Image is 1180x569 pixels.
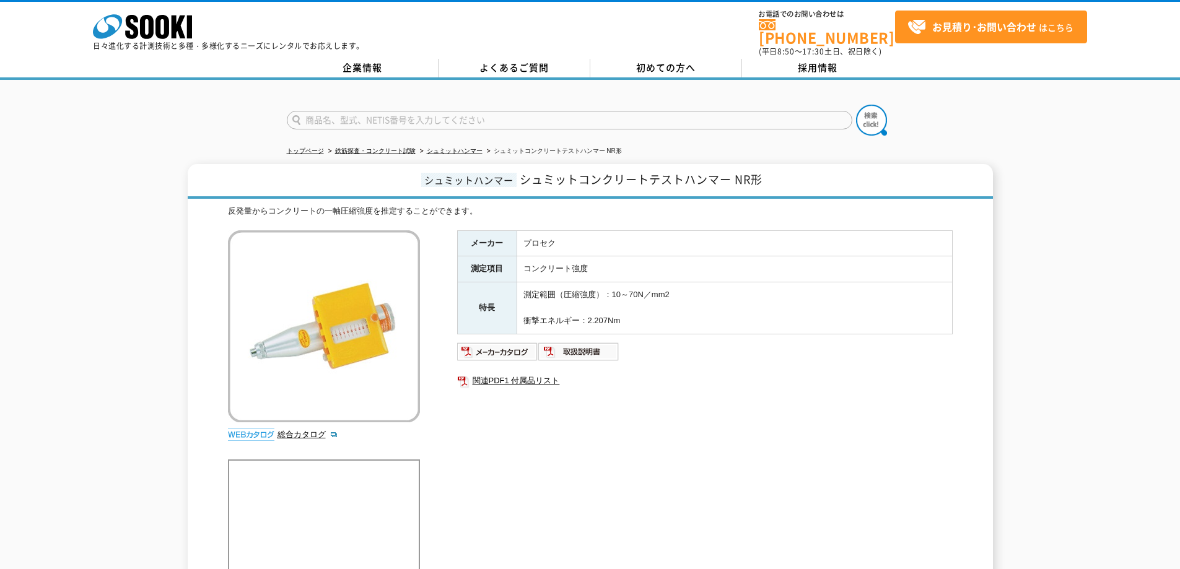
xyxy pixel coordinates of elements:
img: 取扱説明書 [538,342,619,362]
a: 関連PDF1 付属品リスト [457,373,953,389]
a: 総合カタログ [278,430,338,439]
span: はこちら [907,18,1073,37]
td: コンクリート強度 [517,256,952,282]
p: 日々進化する計測技術と多種・多様化するニーズにレンタルでお応えします。 [93,42,364,50]
a: [PHONE_NUMBER] [759,19,895,45]
a: お見積り･お問い合わせはこちら [895,11,1087,43]
img: webカタログ [228,428,274,441]
span: (平日 ～ 土日、祝日除く) [759,46,881,57]
td: 測定範囲（圧縮強度）：10～70N／mm2 衝撃エネルギー：2.207Nm [517,282,952,334]
strong: お見積り･お問い合わせ [932,19,1036,34]
th: 測定項目 [457,256,517,282]
div: 反発量からコンクリートの一軸圧縮強度を推定することができます。 [228,205,953,218]
span: 初めての方へ [636,61,696,74]
td: プロセク [517,230,952,256]
th: メーカー [457,230,517,256]
a: 鉄筋探査・コンクリート試験 [335,147,416,154]
a: 取扱説明書 [538,350,619,359]
a: メーカーカタログ [457,350,538,359]
span: お電話でのお問い合わせは [759,11,895,18]
span: 8:50 [777,46,795,57]
span: 17:30 [802,46,824,57]
span: シュミットコンクリートテストハンマー NR形 [520,171,763,188]
a: トップページ [287,147,324,154]
a: よくあるご質問 [439,59,590,77]
input: 商品名、型式、NETIS番号を入力してください [287,111,852,129]
a: シュミットハンマー [427,147,483,154]
img: シュミットコンクリートテストハンマー NR形 [228,230,420,422]
th: 特長 [457,282,517,334]
a: 初めての方へ [590,59,742,77]
span: シュミットハンマー [421,173,517,187]
img: メーカーカタログ [457,342,538,362]
li: シュミットコンクリートテストハンマー NR形 [484,145,622,158]
img: btn_search.png [856,105,887,136]
a: 企業情報 [287,59,439,77]
a: 採用情報 [742,59,894,77]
